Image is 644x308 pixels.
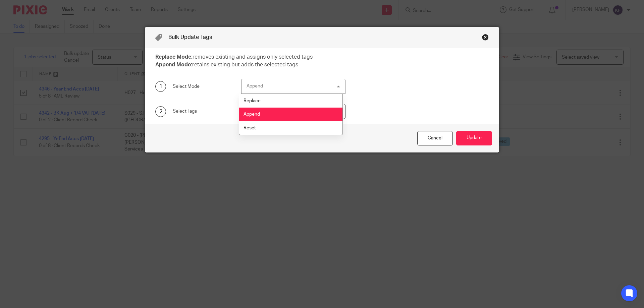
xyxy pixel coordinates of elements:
div: Select Tags [173,108,231,115]
b: Replace Mode: [155,54,193,60]
span: Bulk Update Tags [168,35,212,40]
div: 2 [155,106,166,117]
span: removes existing and assigns only selected tags [155,54,313,60]
b: Append Mode: [155,62,192,67]
div: Close this dialog window [482,34,489,41]
div: Close this dialog window [417,131,453,145]
div: Select Mode [173,83,231,90]
span: retains existing but adds the selected tags [155,62,298,67]
span: Reset [244,126,256,130]
span: Append [244,112,260,117]
button: Update [456,131,492,145]
div: 1 [155,81,166,92]
div: Append [247,84,263,88]
span: Replace [244,99,261,103]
